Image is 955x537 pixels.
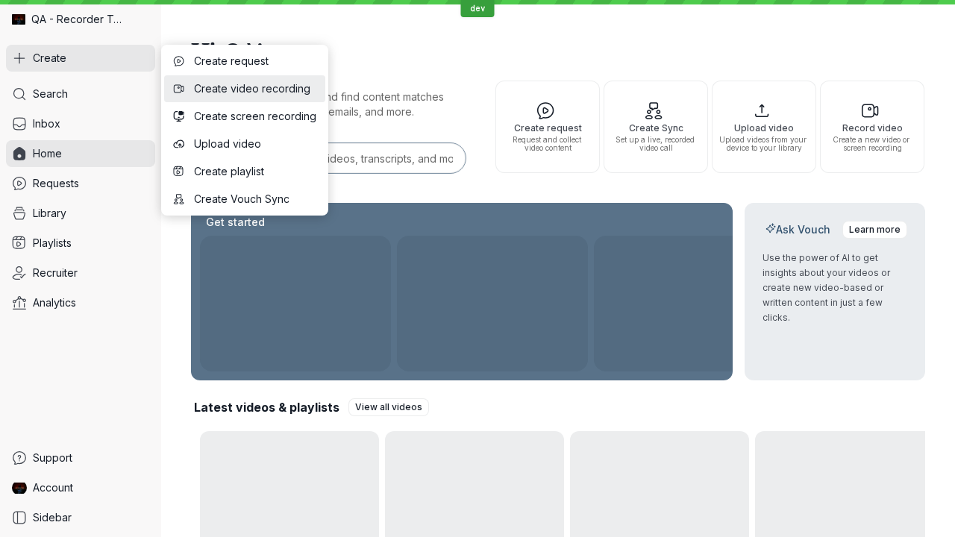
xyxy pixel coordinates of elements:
[164,103,325,130] button: Create screen recording
[33,51,66,66] span: Create
[164,48,325,75] button: Create request
[12,13,25,26] img: QA - Recorder Testing avatar
[194,54,316,69] span: Create request
[203,215,268,230] h2: Get started
[33,236,72,251] span: Playlists
[33,450,72,465] span: Support
[33,87,68,101] span: Search
[502,123,593,133] span: Create request
[164,186,325,213] button: Create Vouch Sync
[33,480,73,495] span: Account
[827,136,918,152] span: Create a new video or screen recording
[718,136,810,152] span: Upload videos from your device to your library
[33,206,66,221] span: Library
[6,200,155,227] a: Library
[194,109,316,124] span: Create screen recording
[164,75,325,102] button: Create video recording
[6,6,155,33] div: QA - Recorder Testing
[164,131,325,157] button: Upload video
[6,140,155,167] a: Home
[12,480,27,495] img: QA Dev Recorder avatar
[6,110,155,137] a: Inbox
[849,222,901,237] span: Learn more
[194,164,316,179] span: Create playlist
[604,81,708,173] button: Create SyncSet up a live, recorded video call
[164,158,325,185] button: Create playlist
[33,146,62,161] span: Home
[6,504,155,531] a: Sidebar
[763,251,907,325] p: Use the power of AI to get insights about your videos or create new video-based or written conten...
[194,399,339,415] h2: Latest videos & playlists
[6,81,155,107] a: Search
[495,81,600,173] button: Create requestRequest and collect video content
[194,136,316,151] span: Upload video
[6,445,155,471] a: Support
[6,289,155,316] a: Analytics
[33,176,79,191] span: Requests
[610,123,701,133] span: Create Sync
[827,123,918,133] span: Record video
[6,474,155,501] a: QA Dev Recorder avatarAccount
[194,192,316,207] span: Create Vouch Sync
[502,136,593,152] span: Request and collect video content
[6,230,155,257] a: Playlists
[191,30,925,72] h1: Hi, QA!
[820,81,924,173] button: Record videoCreate a new video or screen recording
[33,510,72,525] span: Sidebar
[718,123,810,133] span: Upload video
[6,170,155,197] a: Requests
[33,295,76,310] span: Analytics
[33,116,60,131] span: Inbox
[348,398,429,416] a: View all videos
[763,222,833,237] h2: Ask Vouch
[33,266,78,280] span: Recruiter
[842,221,907,239] a: Learn more
[610,136,701,152] span: Set up a live, recorded video call
[194,81,316,96] span: Create video recording
[355,400,422,415] span: View all videos
[191,89,469,119] p: Search for any keywords and find content matches through transcriptions, user emails, and more.
[31,12,127,27] span: QA - Recorder Testing
[712,81,816,173] button: Upload videoUpload videos from your device to your library
[6,260,155,286] a: Recruiter
[6,45,155,72] button: Create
